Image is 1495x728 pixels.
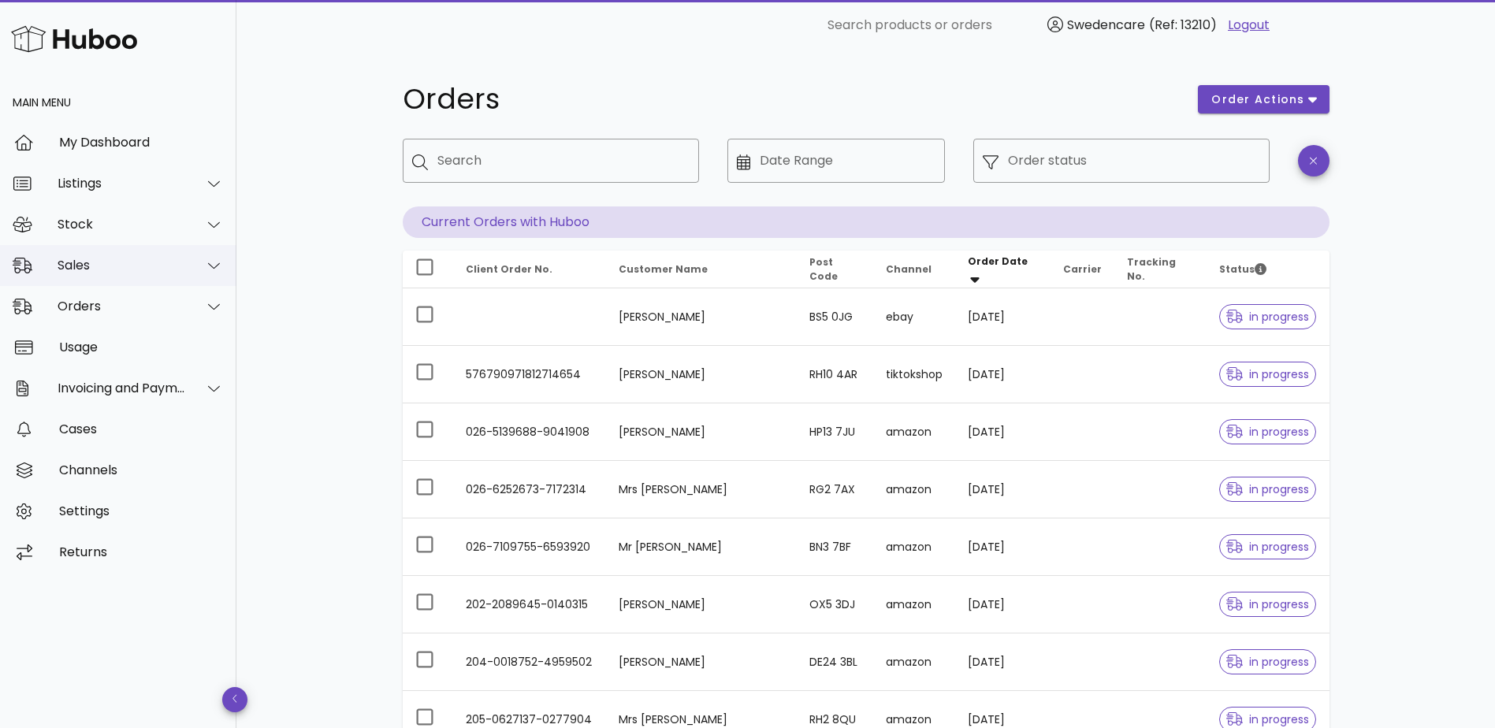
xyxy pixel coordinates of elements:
th: Order Date: Sorted descending. Activate to remove sorting. [955,251,1050,288]
span: in progress [1226,714,1310,725]
td: [DATE] [955,518,1050,576]
td: [PERSON_NAME] [606,346,797,403]
td: HP13 7JU [797,403,873,461]
span: in progress [1226,599,1310,610]
td: amazon [873,576,955,633]
div: Listings [58,176,186,191]
td: amazon [873,461,955,518]
td: [DATE] [955,346,1050,403]
span: in progress [1226,656,1310,667]
td: [PERSON_NAME] [606,403,797,461]
td: BN3 7BF [797,518,873,576]
td: [DATE] [955,461,1050,518]
span: Status [1219,262,1266,276]
span: order actions [1211,91,1305,108]
th: Channel [873,251,955,288]
div: Invoicing and Payments [58,381,186,396]
th: Client Order No. [453,251,607,288]
td: DE24 3BL [797,633,873,691]
td: OX5 3DJ [797,576,873,633]
span: Channel [886,262,932,276]
span: Post Code [809,255,838,283]
td: amazon [873,403,955,461]
td: BS5 0JG [797,288,873,346]
td: [DATE] [955,288,1050,346]
td: amazon [873,518,955,576]
span: Tracking No. [1127,255,1176,283]
td: 576790971812714654 [453,346,607,403]
td: Mr [PERSON_NAME] [606,518,797,576]
button: order actions [1198,85,1329,113]
span: in progress [1226,369,1310,380]
div: Usage [59,340,224,355]
th: Customer Name [606,251,797,288]
td: 026-6252673-7172314 [453,461,607,518]
span: in progress [1226,484,1310,495]
span: (Ref: 13210) [1149,16,1217,34]
div: My Dashboard [59,135,224,150]
td: amazon [873,633,955,691]
td: RG2 7AX [797,461,873,518]
td: 026-7109755-6593920 [453,518,607,576]
td: RH10 4AR [797,346,873,403]
div: Cases [59,422,224,436]
td: [DATE] [955,633,1050,691]
span: Client Order No. [466,262,552,276]
th: Post Code [797,251,873,288]
td: 026-5139688-9041908 [453,403,607,461]
span: in progress [1226,311,1310,322]
img: Huboo Logo [11,22,137,56]
h1: Orders [403,85,1180,113]
a: Logout [1228,16,1270,35]
th: Status [1207,251,1330,288]
span: in progress [1226,541,1310,552]
td: 204-0018752-4959502 [453,633,607,691]
td: [PERSON_NAME] [606,288,797,346]
td: [DATE] [955,403,1050,461]
td: [PERSON_NAME] [606,576,797,633]
td: 202-2089645-0140315 [453,576,607,633]
div: Orders [58,299,186,314]
div: Settings [59,503,224,518]
th: Tracking No. [1114,251,1207,288]
td: Mrs [PERSON_NAME] [606,461,797,518]
div: Channels [59,462,224,477]
span: Swedencare [1067,16,1145,34]
td: tiktokshop [873,346,955,403]
span: in progress [1226,426,1310,437]
span: Customer Name [619,262,708,276]
td: [PERSON_NAME] [606,633,797,691]
span: Carrier [1063,262,1102,276]
div: Stock [58,217,186,232]
td: ebay [873,288,955,346]
td: [DATE] [955,576,1050,633]
span: Order Date [968,254,1028,268]
th: Carrier [1051,251,1114,288]
div: Sales [58,258,186,273]
div: Returns [59,544,224,559]
p: Current Orders with Huboo [403,206,1330,238]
